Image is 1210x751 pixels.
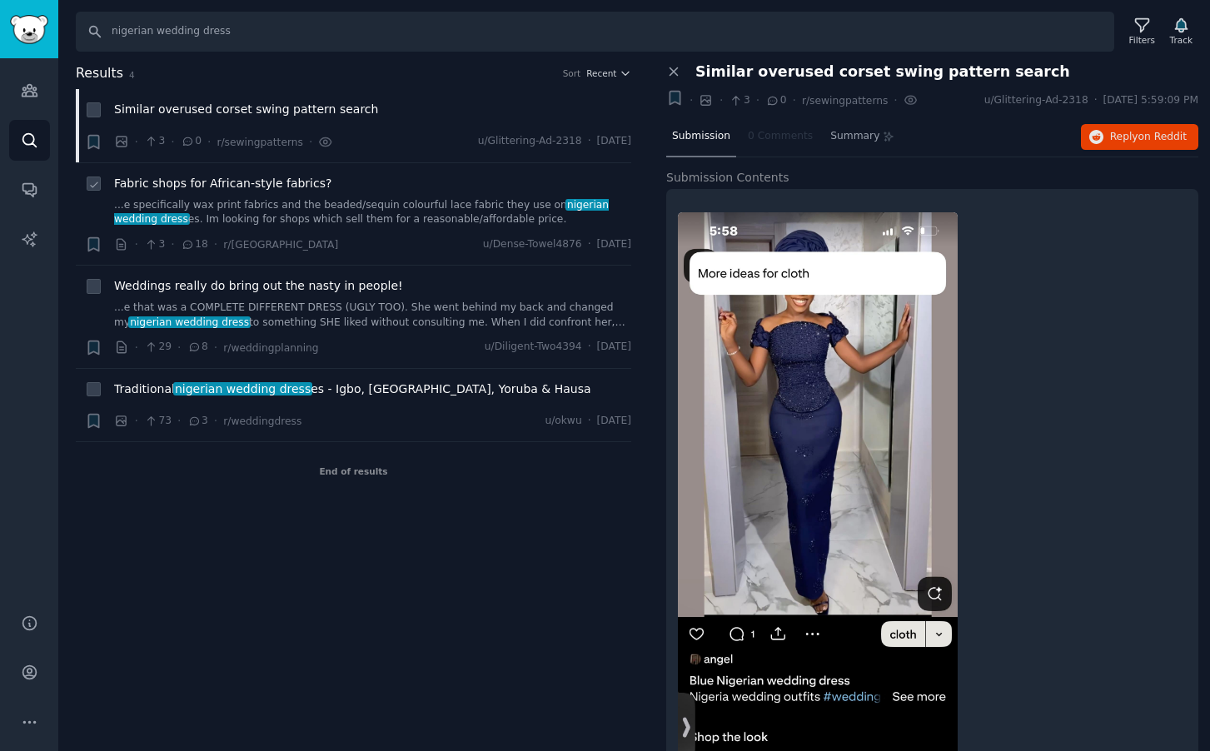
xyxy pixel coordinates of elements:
div: End of results [76,442,631,500]
span: r/sewingpatterns [217,137,302,148]
span: · [214,236,217,253]
span: · [792,92,795,109]
span: · [894,92,897,109]
span: Submission Contents [666,169,789,187]
a: Weddings really do bring out the nasty in people! [114,277,403,295]
span: · [720,92,723,109]
span: · [135,412,138,430]
img: GummySearch logo [10,15,48,44]
span: r/sewingpatterns [802,95,888,107]
span: · [135,236,138,253]
button: Recent [586,67,631,79]
a: Fabric shops for African-style fabrics? [114,175,331,192]
span: · [690,92,693,109]
span: u/okwu [545,414,581,429]
span: · [171,133,174,151]
div: Track [1170,34,1193,46]
span: u/Glittering-Ad-2318 [984,93,1088,108]
span: Traditional es - Igbo, [GEOGRAPHIC_DATA], Yoruba & Hausa [114,380,591,398]
span: 0 [181,134,202,149]
span: · [207,133,211,151]
span: · [171,236,174,253]
span: · [588,237,591,252]
span: [DATE] 5:59:09 PM [1103,93,1198,108]
span: · [588,134,591,149]
span: on Reddit [1138,131,1187,142]
span: · [588,414,591,429]
span: · [177,339,181,356]
span: [DATE] [597,340,631,355]
input: Search Keyword [76,12,1114,52]
a: ...e that was a COMPLETE DIFFERENT DRESS (UGLY TOO). She went behind my back and changed mynigeri... [114,301,631,330]
span: Summary [830,129,879,144]
span: 8 [187,340,208,355]
a: Similar overused corset swing pattern search [114,101,378,118]
button: Track [1164,14,1198,49]
span: [DATE] [597,237,631,252]
a: ...e specifically wax print fabrics and the beaded/sequin colourful lace fabric they use onnigeri... [114,198,631,227]
span: [DATE] [597,134,631,149]
span: 73 [144,414,172,429]
span: · [588,340,591,355]
span: Results [76,63,123,84]
span: Submission [672,129,730,144]
span: r/weddingplanning [223,342,318,354]
span: 3 [187,414,208,429]
span: 3 [144,237,165,252]
span: Recent [586,67,616,79]
span: 4 [129,70,135,80]
span: · [1094,93,1098,108]
span: · [214,412,217,430]
span: Reply [1110,130,1187,145]
div: Filters [1129,34,1155,46]
span: 29 [144,340,172,355]
span: · [309,133,312,151]
span: Similar overused corset swing pattern search [695,63,1070,81]
span: u/Diligent-Two4394 [485,340,582,355]
span: nigerian wedding dress [173,382,312,395]
span: u/Glittering-Ad-2318 [478,134,582,149]
a: Traditionalnigerian wedding dresses - Igbo, [GEOGRAPHIC_DATA], Yoruba & Hausa [114,380,591,398]
span: · [177,412,181,430]
span: nigerian wedding dress [128,316,250,328]
span: 0 [765,93,786,108]
span: · [214,339,217,356]
span: 18 [181,237,208,252]
span: · [135,133,138,151]
span: r/[GEOGRAPHIC_DATA] [223,239,338,251]
span: u/Dense-Towel4876 [483,237,582,252]
span: [DATE] [597,414,631,429]
div: Sort [563,67,581,79]
span: r/weddingdress [223,415,301,427]
span: 3 [144,134,165,149]
button: Replyon Reddit [1081,124,1198,151]
span: · [135,339,138,356]
span: 3 [729,93,749,108]
span: · [756,92,759,109]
